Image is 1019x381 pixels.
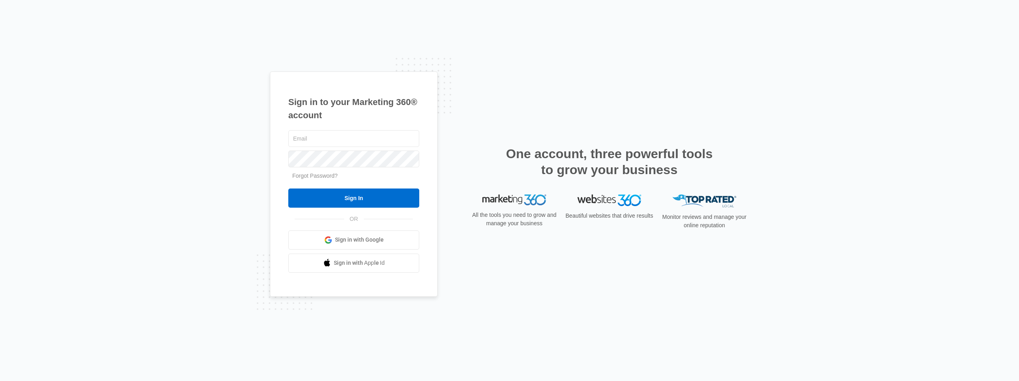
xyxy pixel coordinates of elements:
a: Forgot Password? [292,173,338,179]
img: Marketing 360 [482,194,546,206]
h2: One account, three powerful tools to grow your business [504,146,715,178]
p: Monitor reviews and manage your online reputation [660,213,749,230]
a: Sign in with Google [288,230,419,250]
h1: Sign in to your Marketing 360® account [288,95,419,122]
span: OR [344,215,364,223]
img: Websites 360 [577,194,641,206]
span: Sign in with Apple Id [334,259,385,267]
img: Top Rated Local [672,194,736,208]
input: Sign In [288,189,419,208]
input: Email [288,130,419,147]
p: All the tools you need to grow and manage your business [470,211,559,228]
span: Sign in with Google [335,236,384,244]
p: Beautiful websites that drive results [565,212,654,220]
a: Sign in with Apple Id [288,254,419,273]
